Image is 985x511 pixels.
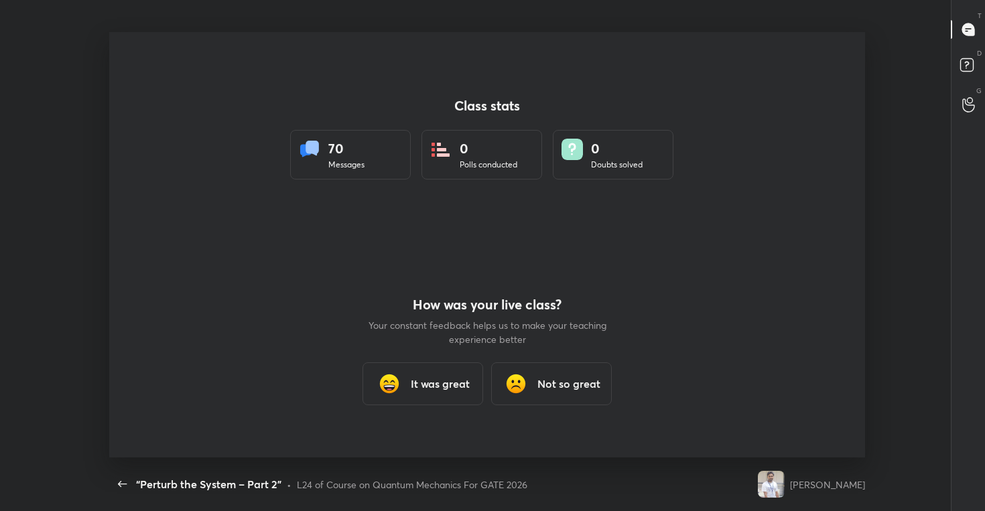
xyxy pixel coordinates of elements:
p: D [977,48,982,58]
img: grinning_face_with_smiling_eyes_cmp.gif [376,370,403,397]
p: Your constant feedback helps us to make your teaching experience better [367,318,608,346]
p: G [976,86,982,96]
div: Messages [328,159,365,171]
div: 0 [591,139,643,159]
h3: Not so great [537,376,600,392]
div: Polls conducted [460,159,517,171]
img: frowning_face_cmp.gif [503,370,529,397]
div: 70 [328,139,365,159]
div: “Perturb the System – Part 2” [136,476,281,492]
div: [PERSON_NAME] [790,478,865,492]
h4: How was your live class? [367,297,608,313]
h3: It was great [411,376,470,392]
img: 5fec7a98e4a9477db02da60e09992c81.jpg [758,471,785,498]
img: statsMessages.856aad98.svg [299,139,320,160]
div: • [287,478,291,492]
div: Doubts solved [591,159,643,171]
p: T [978,11,982,21]
div: 0 [460,139,517,159]
h4: Class stats [290,98,684,114]
div: L24 of Course on Quantum Mechanics For GATE 2026 [297,478,527,492]
img: statsPoll.b571884d.svg [430,139,452,160]
img: doubts.8a449be9.svg [562,139,583,160]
